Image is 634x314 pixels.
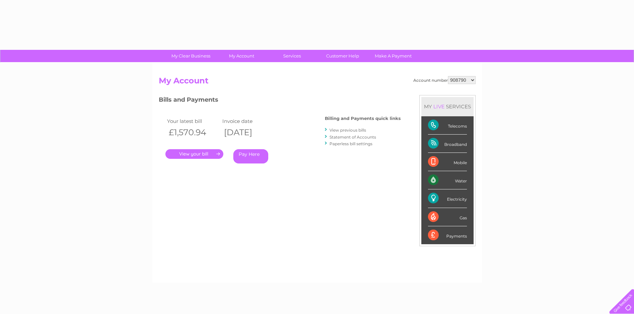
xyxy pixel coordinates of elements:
a: Customer Help [315,50,370,62]
div: Broadband [428,135,467,153]
div: Gas [428,208,467,226]
a: Make A Payment [366,50,421,62]
a: Pay Here [233,149,268,163]
div: Payments [428,226,467,244]
a: Paperless bill settings [329,141,372,146]
a: My Clear Business [163,50,218,62]
div: LIVE [432,103,446,110]
th: £1,570.94 [165,126,221,139]
h4: Billing and Payments quick links [325,116,401,121]
th: [DATE] [221,126,276,139]
div: Telecoms [428,116,467,135]
a: . [165,149,223,159]
div: Electricity [428,189,467,208]
div: Account number [413,76,476,84]
a: My Account [214,50,269,62]
a: View previous bills [329,128,366,133]
h2: My Account [159,76,476,89]
a: Services [265,50,319,62]
a: Statement of Accounts [329,135,376,140]
td: Invoice date [221,117,276,126]
h3: Bills and Payments [159,95,401,107]
div: MY SERVICES [421,97,474,116]
div: Mobile [428,153,467,171]
td: Your latest bill [165,117,221,126]
div: Water [428,171,467,189]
